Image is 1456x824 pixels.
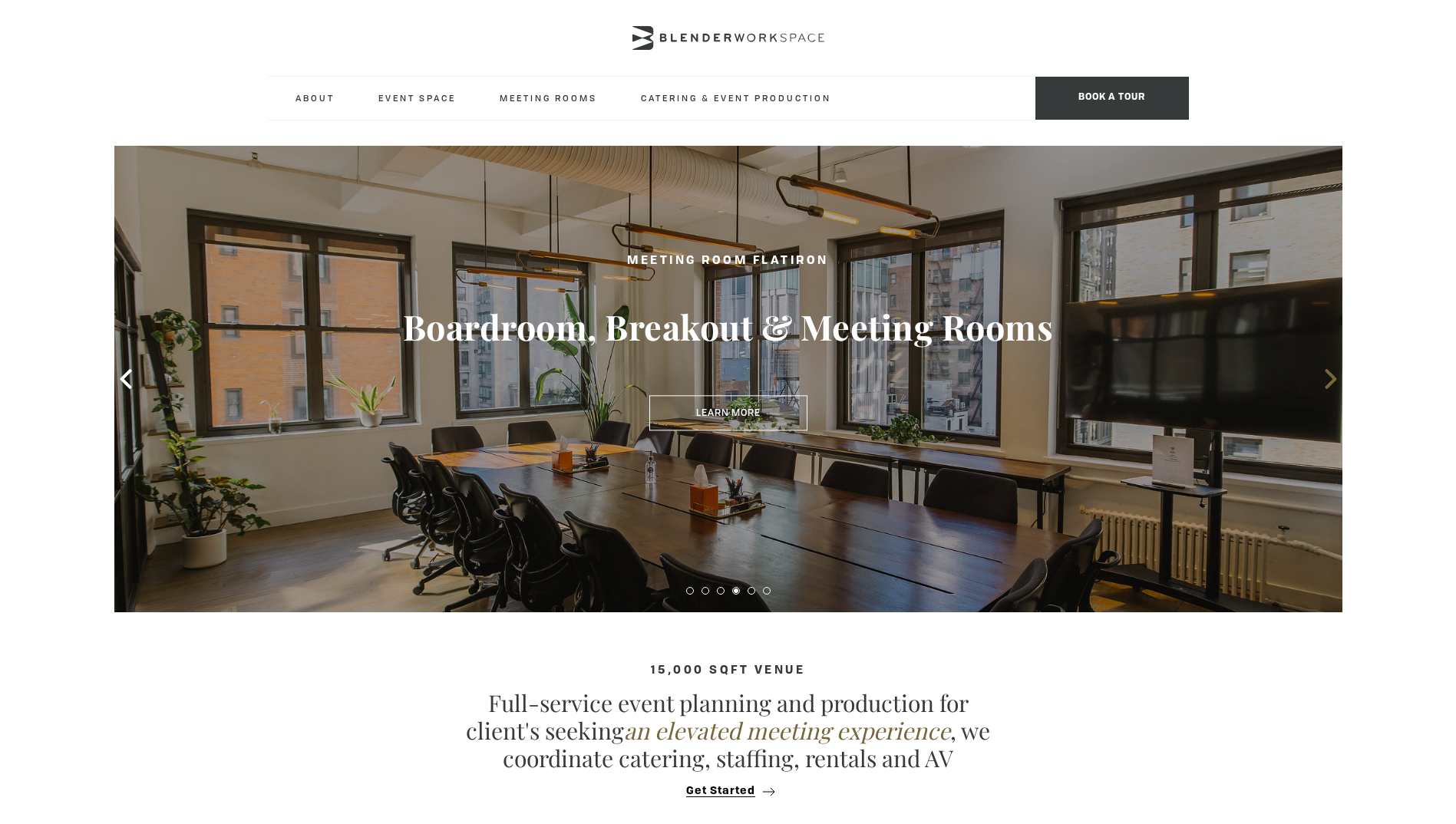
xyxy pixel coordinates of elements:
span: Get Started [686,786,755,797]
a: About [283,77,347,119]
p: Full-service event planning and production for client's seeking , we coordinate catering, staffin... [460,689,997,772]
a: Catering & Event Production [629,77,844,119]
a: Learn More [649,395,807,430]
h3: Boardroom, Breakout & Meeting Rooms [176,306,1281,349]
span: Book a tour [1035,77,1189,120]
a: Meeting Rooms [487,77,609,119]
h2: Meeting Room Flatiron [176,252,1281,272]
h4: 15,000 sqft venue [268,664,1189,677]
a: Event Space [366,77,468,119]
em: an elevated meeting experience [624,715,950,746]
button: Get Started [682,784,774,798]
